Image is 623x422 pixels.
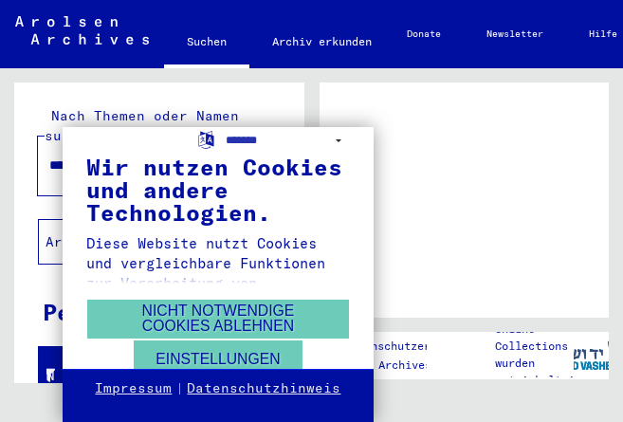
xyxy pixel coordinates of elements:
a: Datenschutzhinweis [187,379,340,398]
select: Sprache auswählen [226,127,350,155]
div: Wir nutzen Cookies und andere Technologien. [86,156,351,224]
label: Sprache auswählen [196,129,216,147]
button: Einstellungen [134,340,302,379]
button: Nicht notwendige Cookies ablehnen [87,300,350,339]
a: Impressum [95,379,172,398]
